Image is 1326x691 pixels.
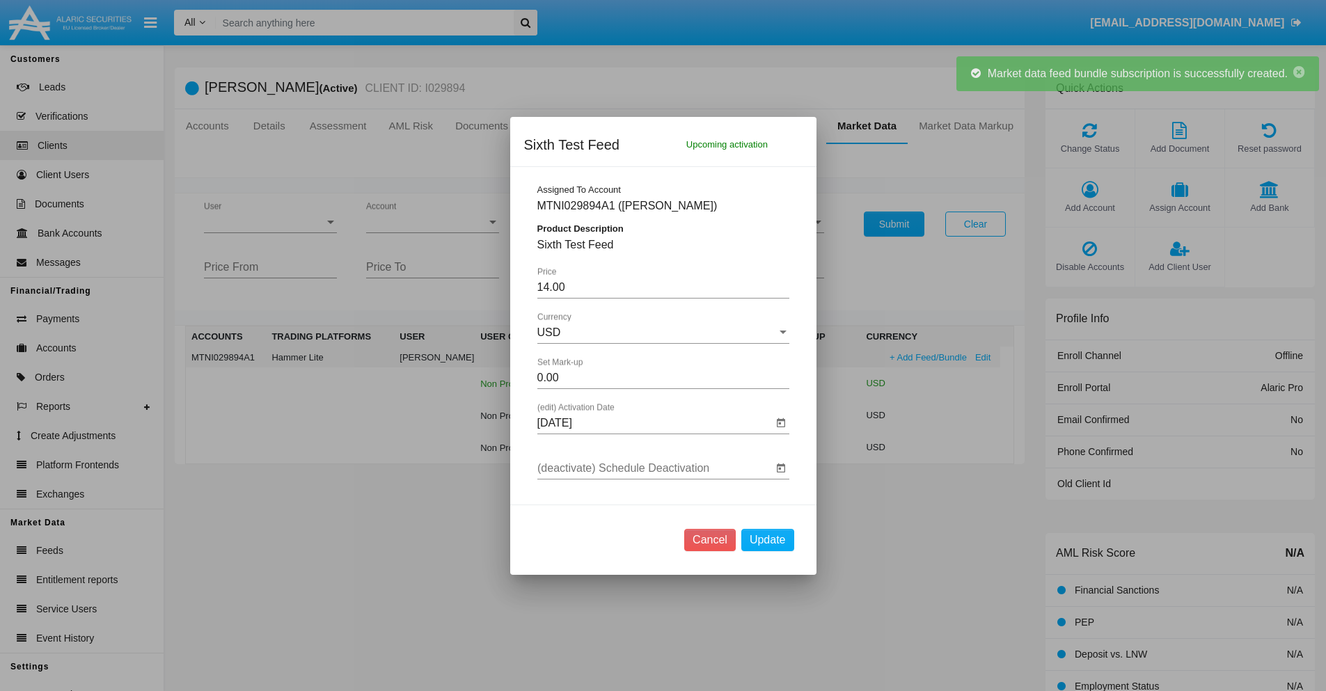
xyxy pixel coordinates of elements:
[684,529,736,551] button: Cancel
[537,200,718,212] span: MTNI029894A1 ([PERSON_NAME])
[741,529,794,551] button: Update
[537,239,614,251] span: Sixth Test Feed
[686,134,768,156] span: Upcoming activation
[988,67,1288,79] span: Market data feed bundle subscription is successfully created.
[773,415,789,431] button: Open calendar
[537,184,621,195] span: Assigned To Account
[524,134,619,156] span: Sixth Test Feed
[537,326,561,338] span: USD
[773,460,789,477] button: Open calendar
[537,223,624,234] span: Product Description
